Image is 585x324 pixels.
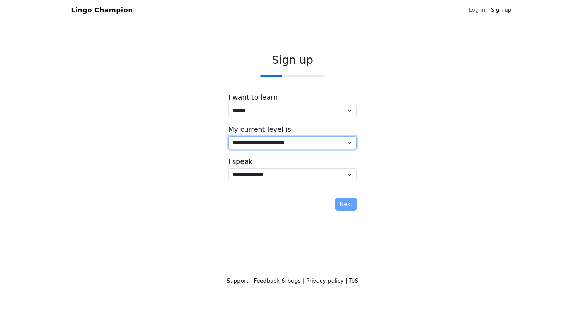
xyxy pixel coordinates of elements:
a: Log in [466,3,488,17]
label: I speak [228,157,253,166]
a: ToS [349,277,358,284]
h2: Sign up [228,53,357,66]
a: Feedback & bugs [253,277,301,284]
label: My current level is [228,125,291,133]
a: Support [227,277,248,284]
a: Sign up [488,3,514,17]
label: I want to learn [228,93,278,101]
a: Privacy policy [306,277,344,284]
a: Lingo Champion [71,3,133,17]
div: | | | [67,277,518,285]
